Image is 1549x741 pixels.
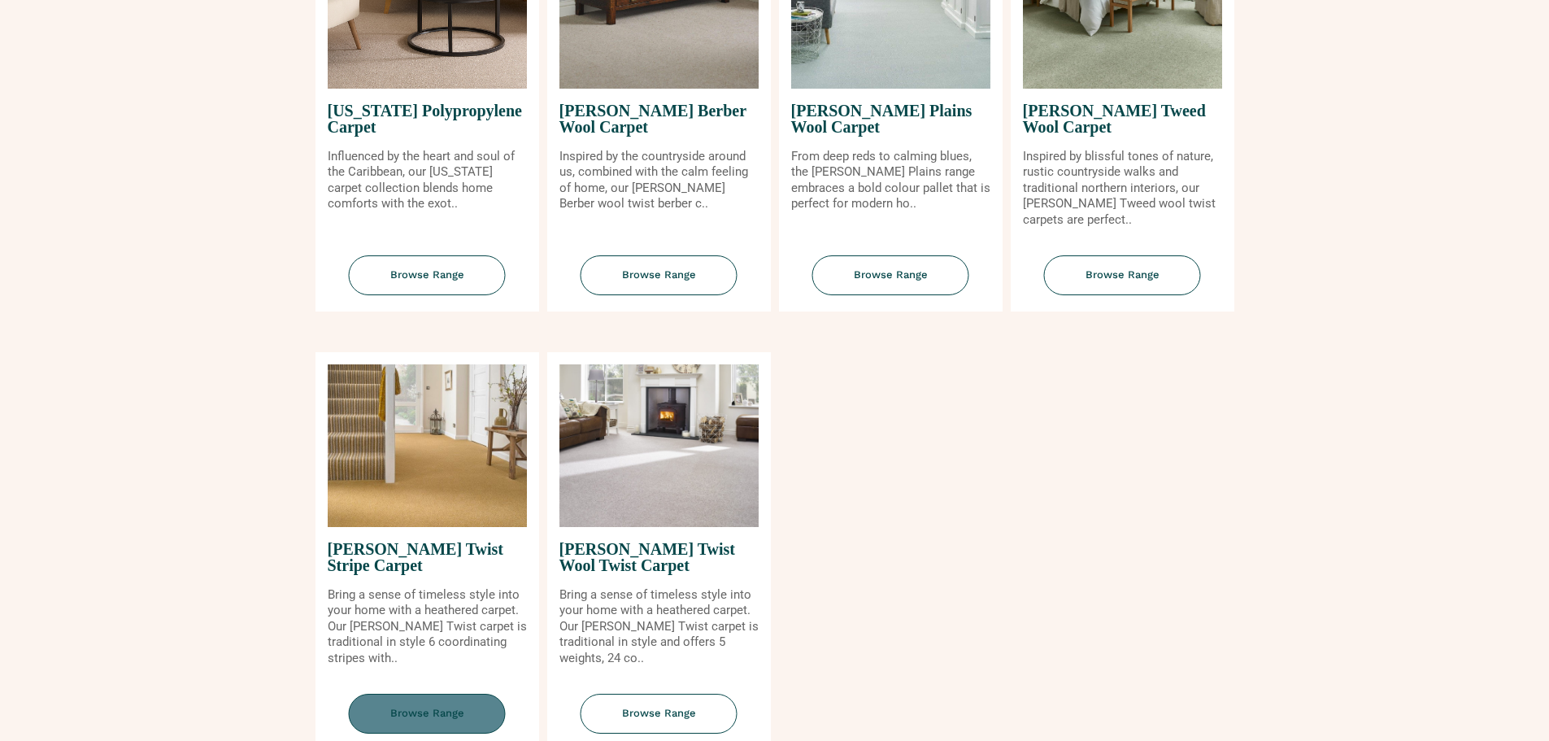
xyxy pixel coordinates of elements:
[328,364,527,527] img: Tomkinson Twist Stripe Carpet
[349,255,506,295] span: Browse Range
[791,89,990,149] span: [PERSON_NAME] Plains Wool Carpet
[812,255,969,295] span: Browse Range
[547,255,771,312] a: Browse Range
[328,89,527,149] span: [US_STATE] Polypropylene Carpet
[581,694,738,734] span: Browse Range
[559,149,759,212] p: Inspired by the countryside around us, combined with the calm feeling of home, our [PERSON_NAME] ...
[559,364,759,527] img: Tomkinson Twist Wool Twist Carpet
[1011,255,1234,312] a: Browse Range
[328,587,527,667] p: Bring a sense of timeless style into your home with a heathered carpet. Our [PERSON_NAME] Twist c...
[1023,149,1222,229] p: Inspired by blissful tones of nature, rustic countryside walks and traditional northern interiors...
[581,255,738,295] span: Browse Range
[779,255,1003,312] a: Browse Range
[349,694,506,734] span: Browse Range
[559,587,759,667] p: Bring a sense of timeless style into your home with a heathered carpet. Our [PERSON_NAME] Twist c...
[559,89,759,149] span: [PERSON_NAME] Berber Wool Carpet
[1023,89,1222,149] span: [PERSON_NAME] Tweed Wool Carpet
[1044,255,1201,295] span: Browse Range
[315,255,539,312] a: Browse Range
[328,527,527,587] span: [PERSON_NAME] Twist Stripe Carpet
[559,527,759,587] span: [PERSON_NAME] Twist Wool Twist Carpet
[328,149,527,212] p: Influenced by the heart and soul of the Caribbean, our [US_STATE] carpet collection blends home c...
[791,149,990,212] p: From deep reds to calming blues, the [PERSON_NAME] Plains range embraces a bold colour pallet tha...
